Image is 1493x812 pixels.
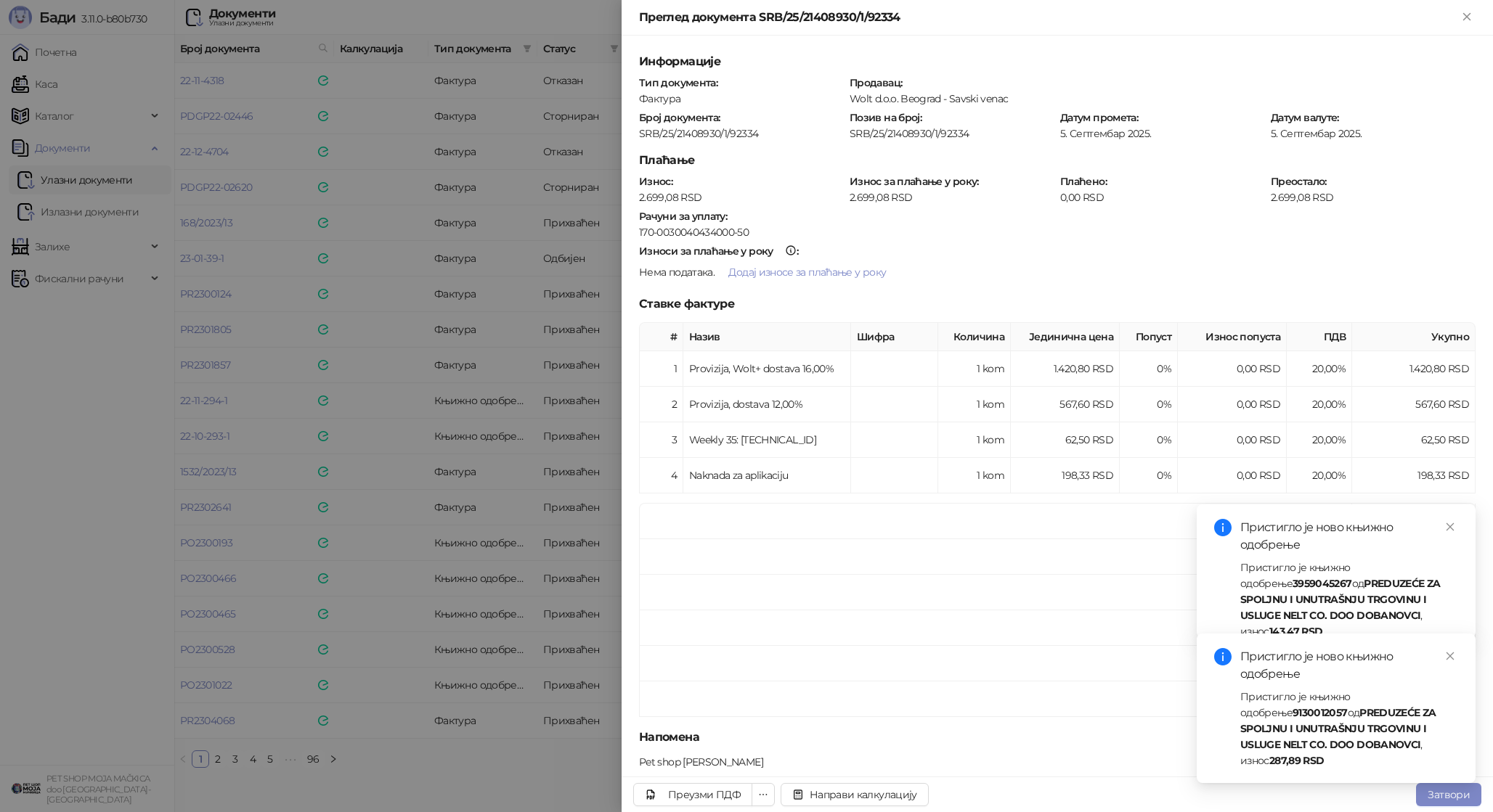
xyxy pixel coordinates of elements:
td: 2.249,23 RSD [1352,504,1476,539]
td: 0% [1120,458,1178,493]
span: 20,00 % [1312,398,1346,411]
td: 198,33 RSD [1352,458,1476,493]
strong: 287,89 RSD [1269,754,1325,767]
strong: Датум валуте : [1271,111,1339,124]
td: 0% [1120,387,1178,422]
strong: Рачуни за уплату : [639,210,727,223]
td: Укупно основица - Стопа 20% [640,539,1352,575]
strong: 3959045267 [1293,577,1352,590]
td: 1.420,80 RSD [1011,351,1120,387]
td: 1 kom [938,422,1011,458]
span: 20,00 % [1312,362,1346,375]
h5: Напомена [639,729,1476,746]
strong: Датум промета : [1060,111,1138,124]
td: 567,60 RSD [1352,387,1476,422]
strong: : [639,245,798,258]
button: Затвори [1416,783,1481,806]
div: 5. Септембар 2025. [1059,127,1266,140]
div: Provizija, dostava 12,00% [689,396,845,412]
strong: Плаћено : [1060,175,1107,188]
strong: Износ за плаћање у року : [850,175,979,188]
span: ellipsis [758,790,768,800]
div: Пристигло је ново књижно одобрење [1240,519,1458,554]
button: Close [1458,9,1476,26]
th: Назив [683,323,851,351]
h5: Плаћање [639,152,1476,169]
button: Направи калкулацију [781,783,929,806]
div: Pet shop [PERSON_NAME] [638,755,768,768]
button: Додај износе за плаћање у року [717,261,898,284]
td: 0,00 RSD [1178,422,1287,458]
th: Укупно [1352,323,1476,351]
td: 0,00 RSD [1178,458,1287,493]
td: 0% [1120,351,1178,387]
td: 0,00 RSD [1178,351,1287,387]
span: Нема података [639,266,713,279]
td: 198,33 RSD [1011,458,1120,493]
td: 567,60 RSD [1011,387,1120,422]
td: 1.420,80 RSD [1352,351,1476,387]
span: close [1445,522,1455,532]
th: Јединична цена [1011,323,1120,351]
div: 5. Септембар 2025. [1269,127,1477,140]
strong: Продавац : [850,76,902,89]
h5: Ставке фактуре [639,295,1476,313]
div: Provizija, Wolt+ dostava 16,00% [689,361,845,377]
span: close [1445,651,1455,661]
strong: Позив на број : [850,111,922,124]
td: 1 kom [938,351,1011,387]
td: 1 [640,351,683,387]
th: # [640,323,683,351]
td: Збир ставки - Стопа 20% [640,504,1352,539]
strong: PREDUZEĆE ZA SPOLJNU I UNUTRAŠNJU TRGOVINU I USLUGE NELT CO. DOO DOBANOVCI [1240,706,1436,751]
div: SRB/25/21408930/1/92334 [849,127,1054,140]
strong: Тип документа : [639,76,717,89]
a: Close [1442,648,1458,664]
div: Износи за плаћање у року [639,246,773,256]
td: 4 [640,458,683,493]
td: Укупно ПДВ - Стопа 20% [640,575,1352,610]
td: 0,00 RSD [1178,387,1287,422]
div: Пристигло је књижно одобрење од , износ [1240,559,1458,639]
td: 62,50 RSD [1011,422,1120,458]
th: Попуст [1120,323,1178,351]
div: Преузми ПДФ [668,788,741,801]
div: Преглед документа SRB/25/21408930/1/92334 [639,9,1458,26]
a: Close [1442,519,1458,535]
th: Шифра [851,323,938,351]
strong: 9130012057 [1293,706,1348,719]
span: 20,00 % [1312,469,1346,482]
th: Износ попуста [1178,323,1287,351]
div: 0,00 RSD [1059,191,1266,204]
strong: Преостало : [1271,175,1327,188]
th: Количина [938,323,1011,351]
th: ПДВ [1287,323,1352,351]
span: 20,00 % [1312,433,1346,446]
strong: Износ : [639,175,672,188]
div: Naknada za aplikaciju [689,467,845,483]
div: 2.699,08 RSD [848,191,1056,204]
strong: Број документа : [639,111,720,124]
div: 170-0030040434000-50 [639,226,1476,239]
td: 1 kom [938,387,1011,422]
td: 3 [640,422,683,458]
span: info-circle [1214,519,1232,536]
div: Пристигло је књижно одобрење од , износ [1240,689,1458,768]
div: 2.699,08 RSD [638,191,845,204]
div: Фактура [638,92,845,105]
div: 2.699,08 RSD [1269,191,1477,204]
div: Weekly 35: [TECHNICAL_ID] [689,432,845,448]
div: SRB/25/21408930/1/92334 [638,127,845,140]
td: 2 [640,387,683,422]
strong: PREDUZEĆE ZA SPOLJNU I UNUTRAŠNJU TRGOVINU I USLUGE NELT CO. DOO DOBANOVCI [1240,577,1441,622]
h5: Информације [639,53,1476,70]
span: info-circle [1214,648,1232,665]
td: 0% [1120,422,1178,458]
td: 62,50 RSD [1352,422,1476,458]
a: Преузми ПДФ [633,783,752,806]
div: Пристигло је ново књижно одобрење [1240,648,1458,683]
div: . [638,261,1477,284]
div: Wolt d.o.o. Beograd - Savski venac [849,92,1475,105]
strong: 143,47 RSD [1269,625,1323,638]
td: 1 kom [938,458,1011,493]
